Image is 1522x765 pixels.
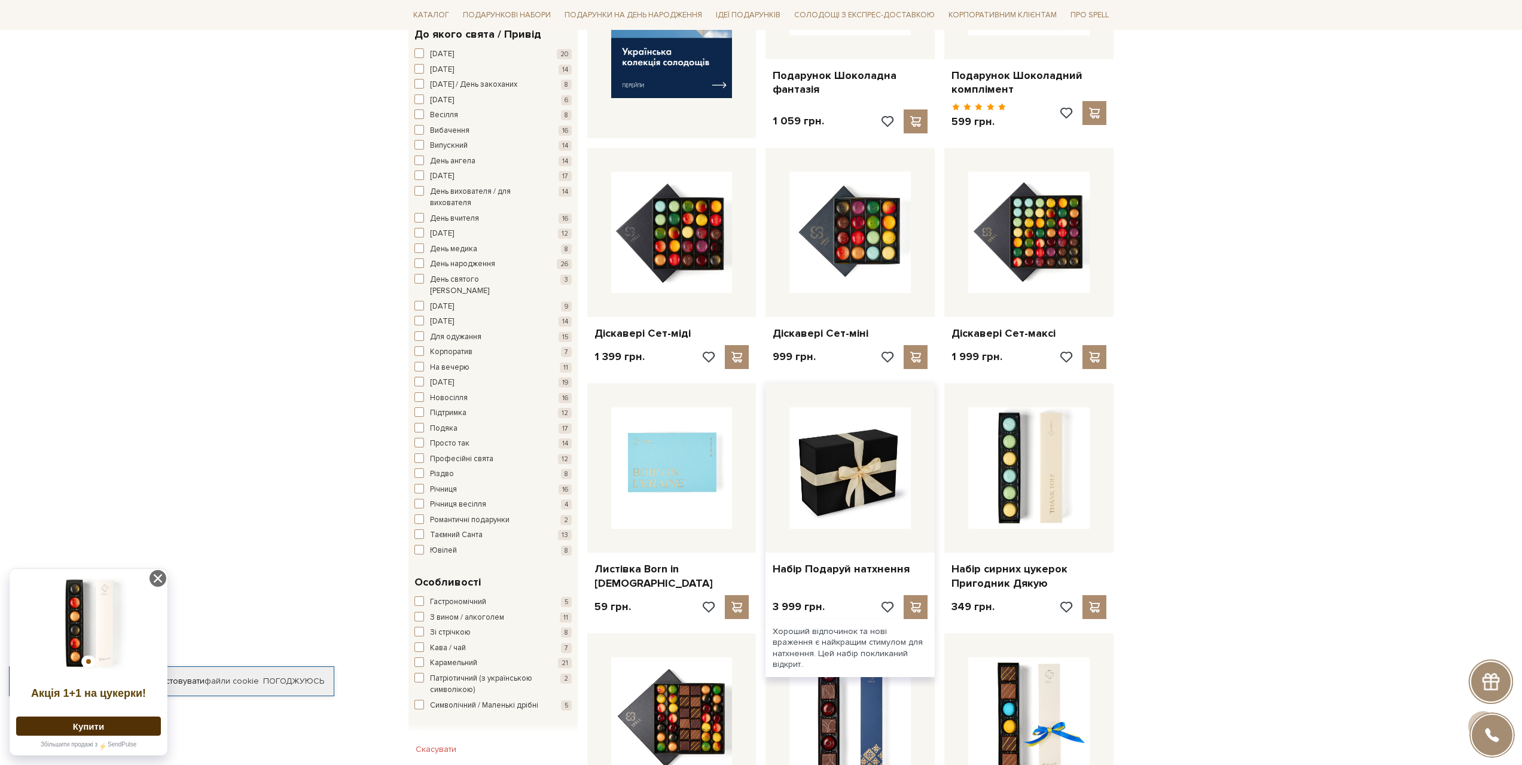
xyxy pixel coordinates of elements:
[773,69,928,97] a: Подарунок Шоколадна фантазія
[430,140,468,152] span: Випускний
[560,612,572,623] span: 11
[430,213,479,225] span: День вчителя
[430,407,466,419] span: Підтримка
[559,393,572,403] span: 16
[559,126,572,136] span: 16
[414,596,572,608] button: Гастрономічний 5
[765,619,935,677] div: Хороший відпочинок та нові враження є найкращим стимулом для натхнення. Цей набір покликаний відк...
[559,156,572,166] span: 14
[430,346,472,358] span: Корпоратив
[558,658,572,668] span: 21
[414,529,572,541] button: Таємний Санта 13
[430,228,454,240] span: [DATE]
[458,6,556,25] span: Подарункові набори
[414,274,572,297] button: День святого [PERSON_NAME] 3
[789,407,911,529] img: Набір Подаруй натхнення
[430,423,457,435] span: Подяка
[430,186,539,209] span: День вихователя / для вихователя
[561,110,572,120] span: 8
[414,673,572,696] button: Патріотичний (з українською символікою) 2
[430,274,539,297] span: День святого [PERSON_NAME]
[414,109,572,121] button: Весілля 8
[560,673,572,684] span: 2
[430,79,517,91] span: [DATE] / День закоханих
[559,65,572,75] span: 14
[594,327,749,340] a: Діскавері Сет-міді
[559,484,572,495] span: 16
[414,316,572,328] button: [DATE] 14
[414,186,572,209] button: День вихователя / для вихователя 14
[559,316,572,327] span: 14
[594,562,749,590] a: Листівка Born in [DEMOGRAPHIC_DATA]
[559,438,572,449] span: 14
[414,627,572,639] button: Зі стрічкою 8
[414,484,572,496] button: Річниця 16
[951,562,1106,590] a: Набір сирних цукерок Пригодник Дякую
[561,499,572,510] span: 4
[789,5,940,25] a: Солодощі з експрес-доставкою
[430,392,468,404] span: Новосілля
[430,612,504,624] span: З вином / алкоголем
[430,453,493,465] span: Професійні свята
[414,468,572,480] button: Різдво 8
[414,301,572,313] button: [DATE] 9
[414,438,572,450] button: Просто так 14
[559,214,572,224] span: 16
[414,423,572,435] button: Подяка 17
[430,48,454,60] span: [DATE]
[414,700,572,712] button: Символічний / Маленькі дрібні 5
[414,642,572,654] button: Кава / чай 7
[951,69,1106,97] a: Подарунок Шоколадний комплімент
[10,676,334,687] div: Я дозволяю [DOMAIN_NAME] використовувати
[430,468,454,480] span: Різдво
[408,740,463,759] button: Скасувати
[414,156,572,167] button: День ангела 14
[414,228,572,240] button: [DATE] 12
[430,109,458,121] span: Весілля
[430,64,454,76] span: [DATE]
[414,657,572,669] button: Карамельний 21
[1066,6,1114,25] span: Про Spell
[560,275,572,285] span: 3
[430,627,471,639] span: Зі стрічкою
[414,125,572,137] button: Вибачення 16
[430,95,454,106] span: [DATE]
[561,95,572,105] span: 6
[561,597,572,607] span: 5
[611,407,733,529] img: Листівка Born in Ukraine
[414,545,572,557] button: Ювілей 8
[430,243,477,255] span: День медика
[430,301,454,313] span: [DATE]
[414,612,572,624] button: З вином / алкоголем 11
[205,676,259,686] a: файли cookie
[430,700,538,712] span: Символічний / Маленькі дрібні
[430,673,539,696] span: Патріотичний (з українською символікою)
[560,6,707,25] span: Подарунки на День народження
[951,350,1002,364] p: 1 999 грн.
[414,258,572,270] button: День народження 26
[560,362,572,373] span: 11
[430,499,486,511] span: Річниця весілля
[594,350,645,364] p: 1 399 грн.
[414,170,572,182] button: [DATE] 17
[559,332,572,342] span: 15
[414,79,572,91] button: [DATE] / День закоханих 8
[414,377,572,389] button: [DATE] 19
[951,600,995,614] p: 349 грн.
[558,530,572,540] span: 13
[773,562,928,576] a: Набір Подаруй натхнення
[558,228,572,239] span: 12
[559,377,572,388] span: 19
[561,301,572,312] span: 9
[557,259,572,269] span: 26
[414,514,572,526] button: Романтичні подарунки 2
[430,125,469,137] span: Вибачення
[408,6,454,25] span: Каталог
[263,676,324,687] a: Погоджуюсь
[561,545,572,556] span: 8
[711,6,785,25] span: Ідеї подарунків
[773,600,825,614] p: 3 999 грн.
[561,469,572,479] span: 8
[430,484,457,496] span: Річниця
[561,627,572,638] span: 8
